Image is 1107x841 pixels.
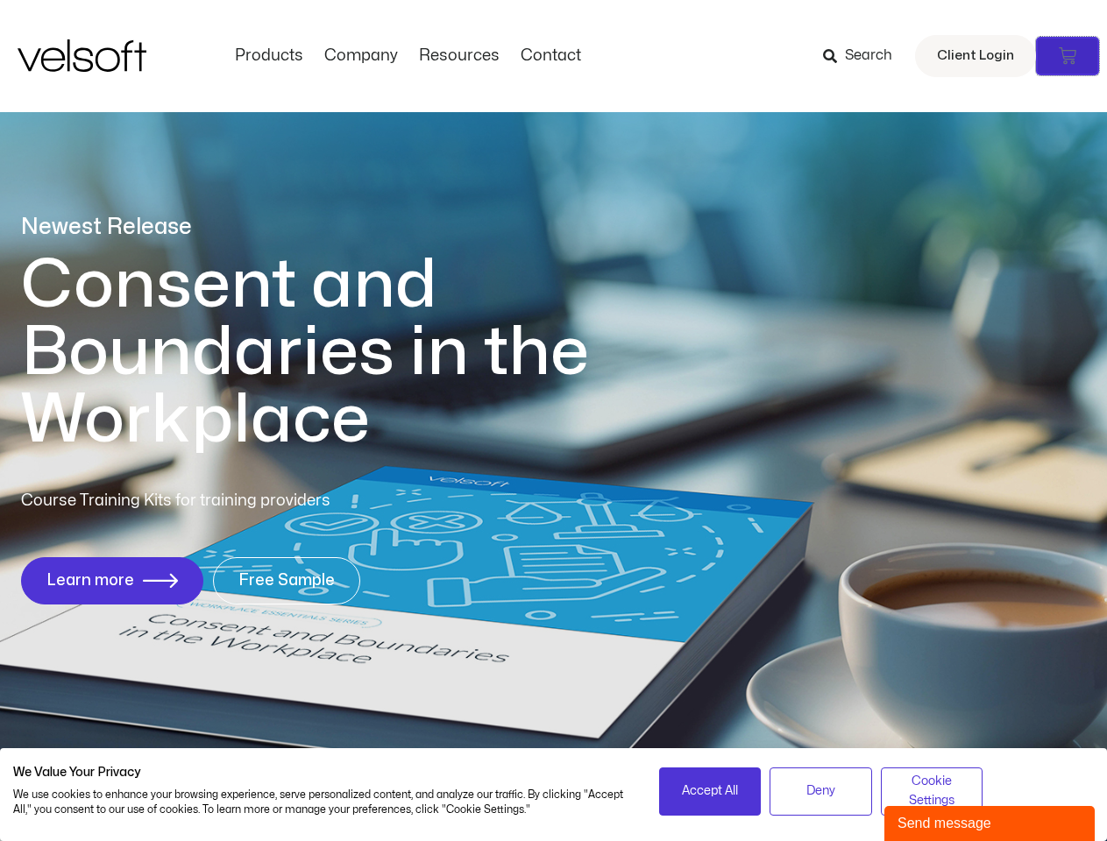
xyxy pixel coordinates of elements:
[682,781,738,801] span: Accept All
[213,557,360,604] a: Free Sample
[408,46,510,66] a: ResourcesMenu Toggle
[892,772,972,811] span: Cookie Settings
[510,46,592,66] a: ContactMenu Toggle
[13,788,633,817] p: We use cookies to enhance your browsing experience, serve personalized content, and analyze our t...
[806,781,835,801] span: Deny
[21,251,661,454] h1: Consent and Boundaries in the Workplace
[884,802,1098,841] iframe: chat widget
[238,572,335,590] span: Free Sample
[18,39,146,72] img: Velsoft Training Materials
[21,489,458,513] p: Course Training Kits for training providers
[21,557,203,604] a: Learn more
[46,572,134,590] span: Learn more
[823,41,905,71] a: Search
[659,767,762,816] button: Accept all cookies
[845,45,892,67] span: Search
[314,46,408,66] a: CompanyMenu Toggle
[881,767,983,816] button: Adjust cookie preferences
[224,46,592,66] nav: Menu
[937,45,1014,67] span: Client Login
[915,35,1036,77] a: Client Login
[21,212,661,243] p: Newest Release
[770,767,872,816] button: Deny all cookies
[13,765,633,781] h2: We Value Your Privacy
[224,46,314,66] a: ProductsMenu Toggle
